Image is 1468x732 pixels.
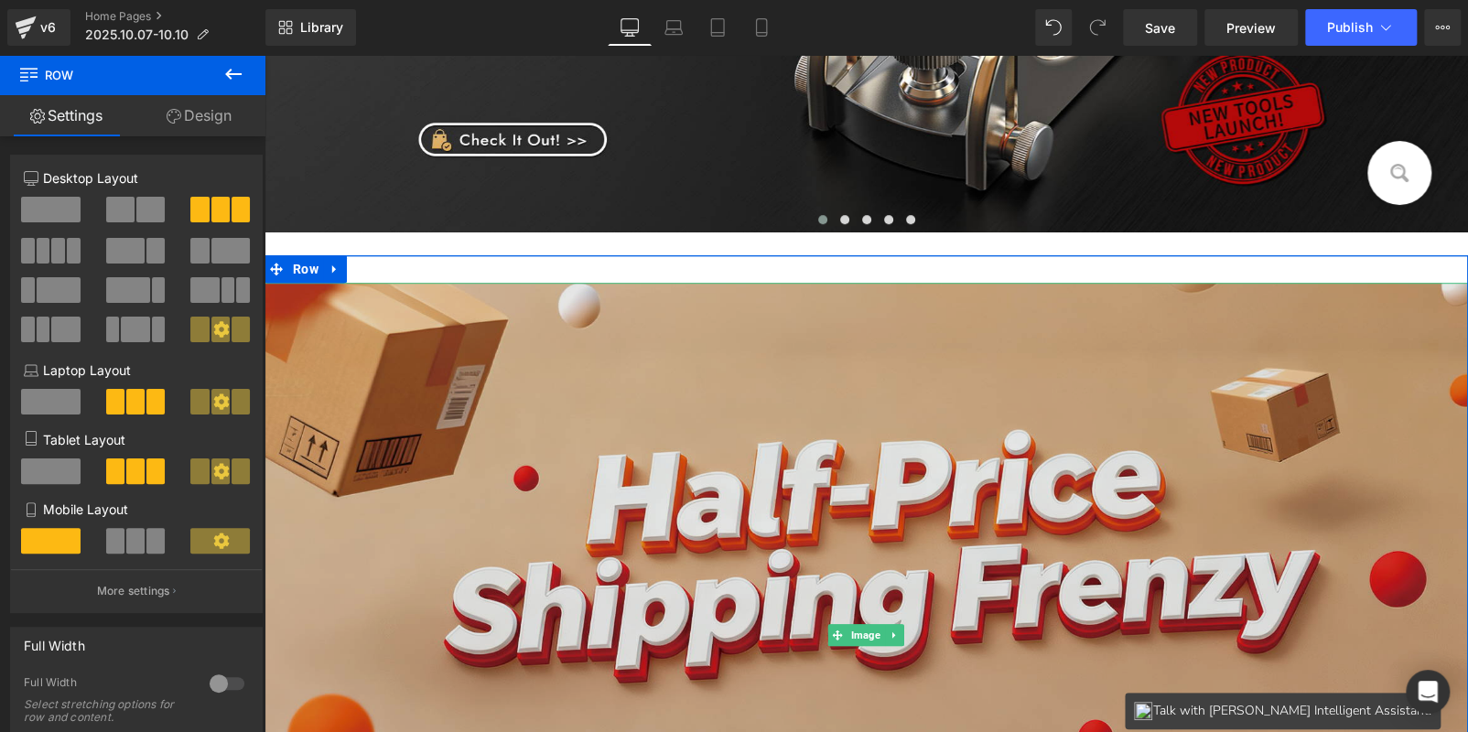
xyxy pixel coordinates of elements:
p: More settings [97,583,170,599]
a: New Library [265,9,356,46]
span: Image [583,569,621,591]
span: Row [18,55,201,95]
a: Expand / Collapse [59,200,82,228]
p: Mobile Layout [24,500,249,519]
button: Publish [1305,9,1417,46]
a: Desktop [608,9,652,46]
a: Laptop [652,9,696,46]
span: Preview [1226,18,1276,38]
button: More settings [11,569,262,612]
button: Undo [1035,9,1072,46]
span: Talk with [PERSON_NAME] Intelligent Assistant. [889,647,1167,665]
a: v6 [7,9,70,46]
a: Expand / Collapse [621,569,640,591]
p: Desktop Layout [24,168,249,188]
div: Full Width [24,628,85,653]
iframe: To enrich screen reader interactions, please activate Accessibility in Grammarly extension settings [264,55,1468,732]
p: Laptop Layout [24,361,249,380]
span: 2025.10.07-10.10 [85,27,189,42]
div: Select stretching options for row and content. [24,698,189,724]
div: Open Intercom Messenger [1406,670,1450,714]
span: Save [1145,18,1175,38]
img: client-btn.png [869,647,888,665]
p: Tablet Layout [24,430,249,449]
button: Redo [1079,9,1116,46]
span: Library [300,19,343,36]
a: Tablet [696,9,739,46]
a: Talk with [PERSON_NAME] Intelligent Assistant. [860,638,1176,674]
span: Row [24,200,59,228]
div: Full Width [24,675,191,694]
a: Home Pages [85,9,265,24]
span: Publish [1327,20,1373,35]
a: Design [133,95,265,136]
a: Mobile [739,9,783,46]
div: v6 [37,16,59,39]
a: Preview [1204,9,1298,46]
button: More [1424,9,1461,46]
